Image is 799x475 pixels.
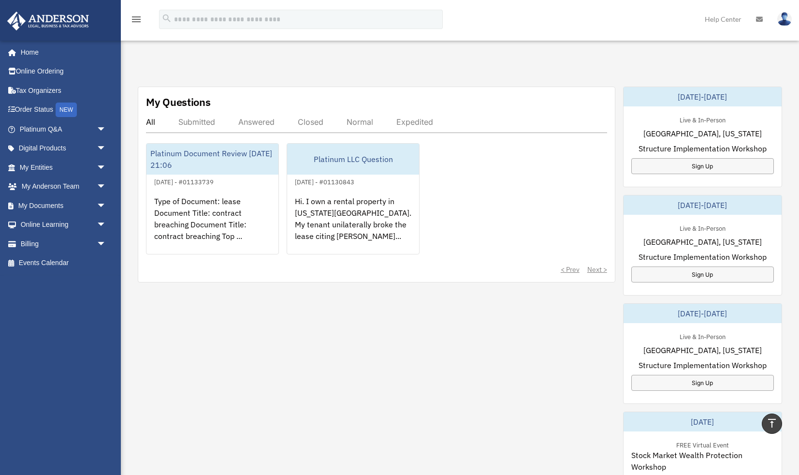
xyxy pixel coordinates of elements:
span: Stock Market Wealth Protection Workshop [631,449,774,473]
i: search [161,13,172,24]
span: arrow_drop_down [97,196,116,216]
a: My Documentsarrow_drop_down [7,196,121,215]
i: vertical_align_top [766,417,778,429]
a: My Entitiesarrow_drop_down [7,158,121,177]
a: Tax Organizers [7,81,121,100]
span: [GEOGRAPHIC_DATA], [US_STATE] [643,128,762,139]
span: arrow_drop_down [97,234,116,254]
a: Order StatusNEW [7,100,121,120]
div: Expedited [396,117,433,127]
div: Platinum Document Review [DATE] 21:06 [146,144,278,175]
span: arrow_drop_down [97,215,116,235]
div: Hi. I own a rental property in [US_STATE][GEOGRAPHIC_DATA]. My tenant unilaterally broke the leas... [287,188,419,263]
a: Platinum Document Review [DATE] 21:06[DATE] - #01133739Type of Document: lease Document Title: co... [146,143,279,254]
a: Online Learningarrow_drop_down [7,215,121,235]
span: arrow_drop_down [97,177,116,197]
i: menu [131,14,142,25]
span: arrow_drop_down [97,158,116,178]
img: Anderson Advisors Platinum Portal [4,12,92,30]
a: Billingarrow_drop_down [7,234,121,253]
a: Platinum Q&Aarrow_drop_down [7,119,121,139]
div: [DATE]-[DATE] [624,195,782,215]
div: [DATE] - #01130843 [287,176,362,186]
div: Answered [238,117,275,127]
span: Structure Implementation Workshop [639,251,767,263]
div: FREE Virtual Event [668,439,737,449]
div: NEW [56,103,77,117]
a: Online Ordering [7,62,121,81]
a: Platinum LLC Question[DATE] - #01130843Hi. I own a rental property in [US_STATE][GEOGRAPHIC_DATA]... [287,143,420,254]
div: Normal [347,117,373,127]
a: vertical_align_top [762,414,782,434]
a: Sign Up [631,375,774,391]
div: My Questions [146,95,211,109]
a: Sign Up [631,267,774,282]
span: [GEOGRAPHIC_DATA], [US_STATE] [643,236,762,248]
div: Closed [298,117,323,127]
span: Structure Implementation Workshop [639,143,767,154]
div: Type of Document: lease Document Title: contract breaching Document Title: contract breaching Top... [146,188,278,263]
div: Platinum LLC Question [287,144,419,175]
a: menu [131,17,142,25]
div: [DATE]-[DATE] [624,304,782,323]
span: [GEOGRAPHIC_DATA], [US_STATE] [643,344,762,356]
a: Home [7,43,116,62]
img: User Pic [777,12,792,26]
span: Structure Implementation Workshop [639,359,767,371]
span: arrow_drop_down [97,119,116,139]
div: [DATE]-[DATE] [624,87,782,106]
a: Digital Productsarrow_drop_down [7,139,121,158]
div: All [146,117,155,127]
a: My Anderson Teamarrow_drop_down [7,177,121,196]
div: [DATE] [624,412,782,431]
a: Sign Up [631,158,774,174]
div: Live & In-Person [672,331,733,341]
div: Submitted [178,117,215,127]
div: Live & In-Person [672,223,733,233]
div: Live & In-Person [672,114,733,124]
div: [DATE] - #01133739 [146,176,221,186]
a: Events Calendar [7,253,121,273]
span: arrow_drop_down [97,139,116,159]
